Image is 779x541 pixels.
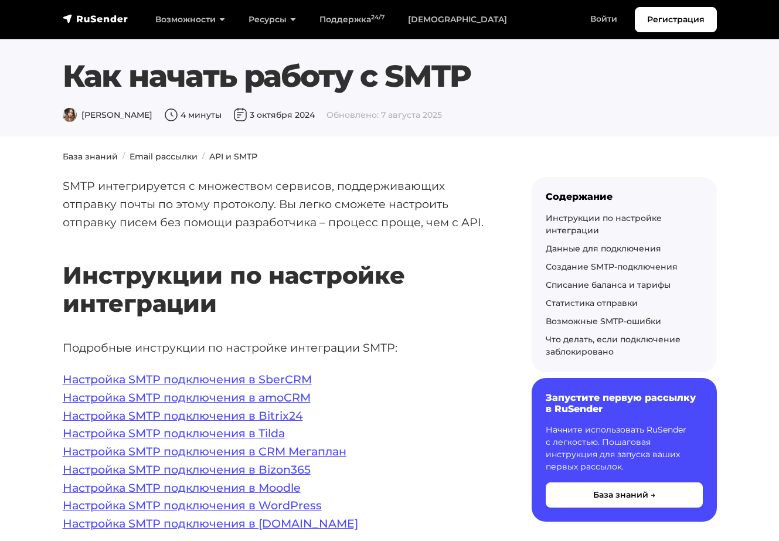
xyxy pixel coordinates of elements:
[546,298,638,308] a: Статистика отправки
[144,8,237,32] a: Возможности
[63,409,303,423] a: Настройка SMTP подключения в Bitrix24
[546,424,703,473] p: Начните использовать RuSender с легкостью. Пошаговая инструкция для запуска ваших первых рассылок.
[546,243,661,254] a: Данные для подключения
[63,444,346,458] a: Настройка SMTP подключения в CRM Мегаплан
[308,8,396,32] a: Поддержка24/7
[546,280,671,290] a: Списание баланса и тарифы
[579,7,629,31] a: Войти
[635,7,717,32] a: Регистрация
[63,498,322,512] a: Настройка SMTP подключения в WordPress
[237,8,308,32] a: Ресурсы
[63,372,312,386] a: Настройка SMTP подключения в SberCRM
[546,392,703,414] h6: Запустите первую рассылку в RuSender
[164,110,222,120] span: 4 минуты
[63,516,358,530] a: Настройка SMTP подключения в [DOMAIN_NAME]
[63,110,152,120] span: [PERSON_NAME]
[233,110,315,120] span: 3 октября 2024
[63,13,128,25] img: RuSender
[546,334,681,357] a: Что делать, если подключение заблокировано
[546,482,703,508] button: База знаний →
[546,261,678,272] a: Создание SMTP-подключения
[233,108,247,122] img: Дата публикации
[63,339,494,357] p: Подробные инструкции по настройке интеграции SMTP:
[63,58,717,94] h1: Как начать работу с SMTP
[326,110,442,120] span: Обновлено: 7 августа 2025
[546,191,703,202] div: Содержание
[56,151,724,163] nav: breadcrumb
[532,378,717,522] a: Запустите первую рассылку в RuSender Начните использовать RuSender с легкостью. Пошаговая инструк...
[130,151,198,162] a: Email рассылки
[546,316,661,326] a: Возможные SMTP-ошибки
[63,390,311,404] a: Настройка SMTP подключения в amoCRM
[396,8,519,32] a: [DEMOGRAPHIC_DATA]
[209,151,257,162] a: API и SMTP
[371,13,385,21] sup: 24/7
[63,481,301,495] a: Настройка SMTP подключения в Moodle
[63,462,311,477] a: Настройка SMTP подключения в Bizon365
[164,108,178,122] img: Время чтения
[63,151,118,162] a: База знаний
[63,177,494,231] p: SMTP интегрируется с множеством сервисов, поддерживающих отправку почты по этому протоколу. Вы ле...
[546,213,662,236] a: Инструкции по настройке интеграции
[63,426,285,440] a: Настройка SMTP подключения в Tilda
[63,227,494,318] h2: Инструкции по настройке интеграции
